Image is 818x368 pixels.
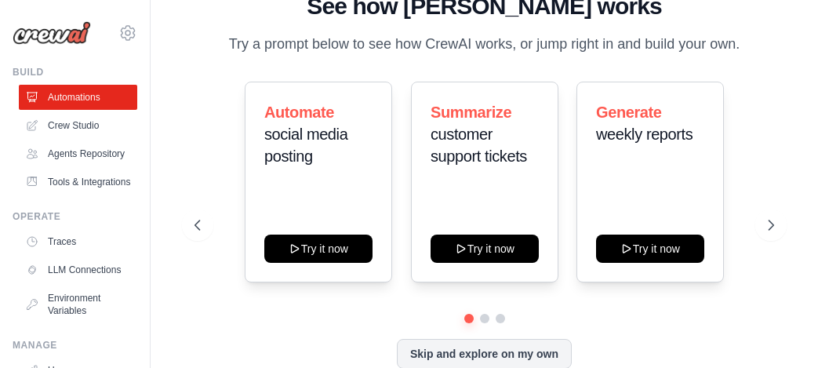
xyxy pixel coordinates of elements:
[19,141,137,166] a: Agents Repository
[13,210,137,223] div: Operate
[596,126,693,143] span: weekly reports
[431,235,539,263] button: Try it now
[431,104,511,121] span: Summarize
[264,235,373,263] button: Try it now
[596,104,662,121] span: Generate
[13,339,137,352] div: Manage
[19,169,137,195] a: Tools & Integrations
[264,104,334,121] span: Automate
[264,126,347,165] span: social media posting
[19,229,137,254] a: Traces
[19,257,137,282] a: LLM Connections
[19,85,137,110] a: Automations
[19,286,137,323] a: Environment Variables
[13,66,137,78] div: Build
[13,21,91,45] img: Logo
[431,126,527,165] span: customer support tickets
[596,235,704,263] button: Try it now
[19,113,137,138] a: Crew Studio
[221,33,748,56] p: Try a prompt below to see how CrewAI works, or jump right in and build your own.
